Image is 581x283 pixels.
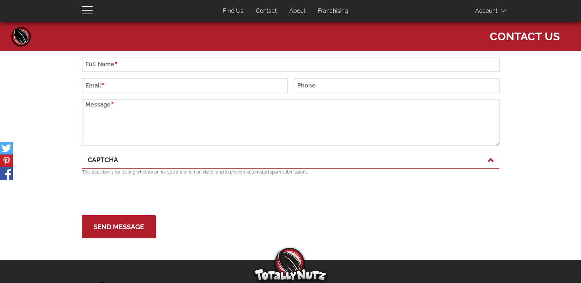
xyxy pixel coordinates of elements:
[10,26,32,48] a: Home
[82,169,499,175] p: This question is for testing whether or not you are a human visitor and to prevent automated spam...
[82,78,288,93] input: Email
[82,215,156,238] button: Send Message
[88,155,494,165] a: CAPTCHA
[294,78,500,93] input: Phone
[284,4,311,18] a: About
[82,179,194,208] iframe: reCAPTCHA
[217,4,249,18] a: Find Us
[82,57,500,72] input: Full Name
[250,4,282,18] a: Contact
[312,4,354,18] a: Franchising
[254,248,327,281] img: Totally Nutz Logo
[490,26,560,44] span: Contact Us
